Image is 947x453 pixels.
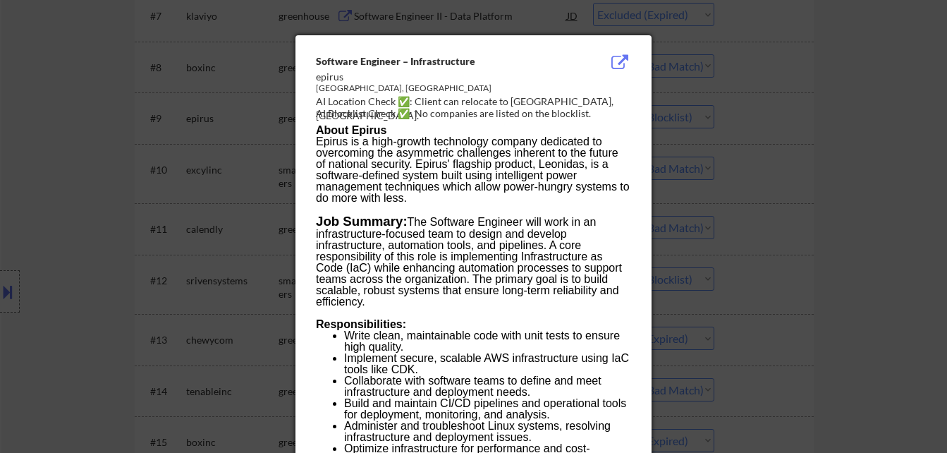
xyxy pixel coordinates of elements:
[344,330,630,353] li: Write clean, maintainable code with unit tests to ensure high quality.
[344,375,630,398] li: Collaborate with software teams to define and meet infrastructure and deployment needs.
[316,83,560,95] div: [GEOGRAPHIC_DATA], [GEOGRAPHIC_DATA]
[316,318,406,330] span: Responsibilities:
[316,135,324,147] span: E
[344,421,630,443] li: Administer and troubleshoot Linux systems, resolving infrastructure and deployment issues.
[344,353,630,375] li: Implement secure, scalable AWS infrastructure using IaC tools like CDK.
[316,135,630,204] span: pirus is a high-growth technology company dedicated to overcoming the asymmetric challenges inher...
[316,54,560,68] div: Software Engineer – Infrastructure
[316,124,386,136] strong: About Epirus
[344,398,630,421] li: Build and maintain CI/CD pipelines and operational tools for deployment, monitoring, and analysis.
[316,215,630,308] p: The Software Engineer will work in an infrastructure-focused team to design and develop infrastru...
[316,214,408,229] strong: Job Summary:
[316,107,637,121] div: AI Blocklist Check ✅: No companies are listed on the blocklist.
[316,70,560,84] div: epirus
